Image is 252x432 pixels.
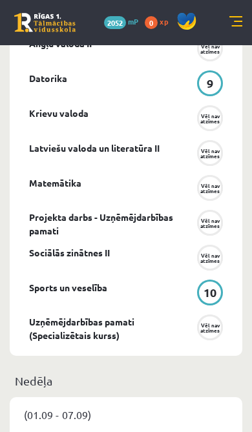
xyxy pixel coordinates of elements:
[184,314,236,343] a: Vēl nav atzīmes
[160,16,168,26] span: xp
[200,113,220,123] div: Vēl nav atzīmes
[29,107,89,120] a: Krievu valoda
[184,36,236,64] a: Vēl nav atzīmes
[104,16,126,29] span: 2052
[145,16,174,26] a: 0 xp
[184,70,236,99] a: 9
[29,246,110,260] a: Sociālās zinātnes II
[29,176,81,190] a: Matemātika
[128,16,138,26] span: mP
[184,245,236,273] a: Vēl nav atzīmes
[184,105,236,134] a: Vēl nav atzīmes
[29,141,160,155] a: Latviešu valoda un literatūra II
[29,315,184,342] a: Uzņēmējdarbības pamati (Specializētais kurss)
[29,281,107,294] a: Sports un veselība
[184,140,236,169] a: Vēl nav atzīmes
[145,16,158,29] span: 0
[184,210,236,238] a: Vēl nav atzīmes
[184,175,236,203] a: Vēl nav atzīmes
[204,287,216,298] div: 10
[200,43,220,54] div: Vēl nav atzīmes
[184,280,236,308] a: 10
[10,397,242,432] div: (01.09 - 07.09)
[200,218,220,228] div: Vēl nav atzīmes
[207,77,213,89] div: 9
[14,13,76,32] a: Rīgas 1. Tālmācības vidusskola
[200,183,220,193] div: Vēl nav atzīmes
[15,372,237,389] p: Nedēļa
[200,322,220,333] div: Vēl nav atzīmes
[29,72,67,85] a: Datorika
[29,211,184,238] a: Projekta darbs - Uzņēmējdarbības pamati
[200,252,220,263] div: Vēl nav atzīmes
[200,148,220,158] div: Vēl nav atzīmes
